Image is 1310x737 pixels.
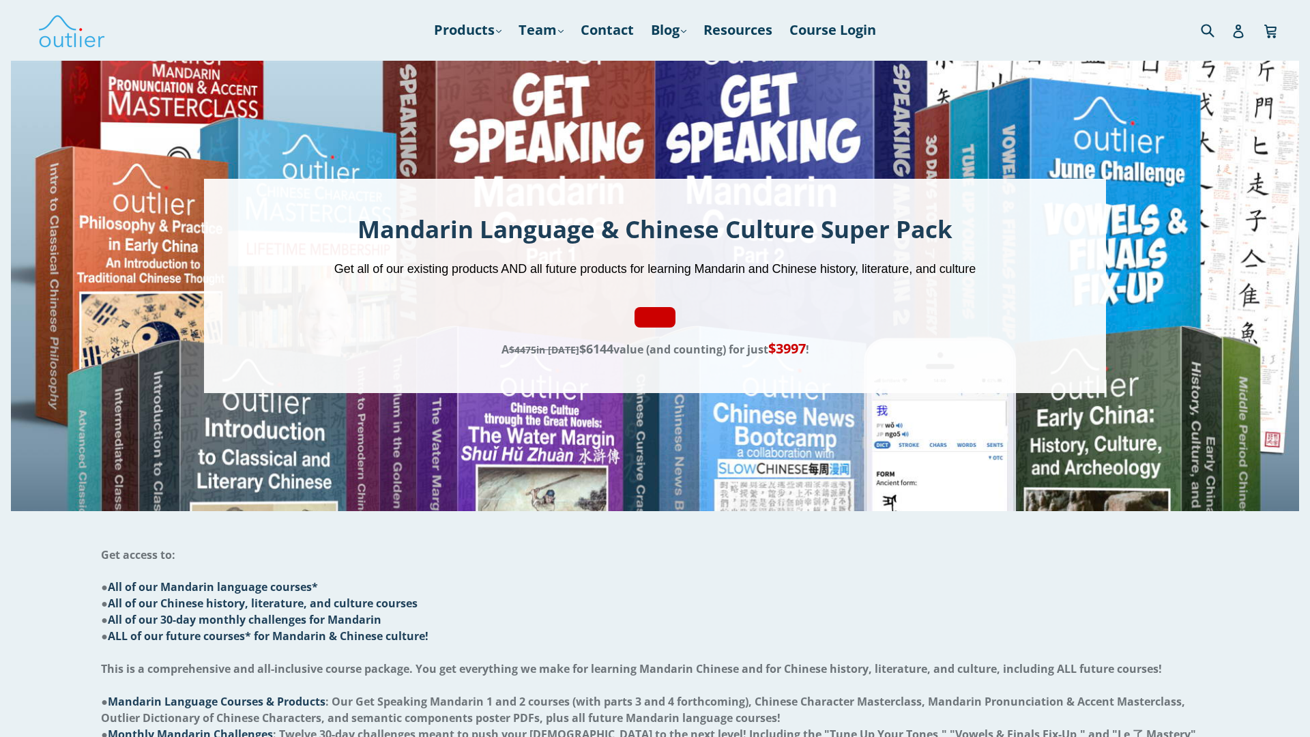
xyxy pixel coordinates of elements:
a: Resources [697,18,779,42]
span: All of our Mandarin language courses* [108,579,318,594]
h1: Mandarin Language & Chinese Culture Super Pack [330,213,980,245]
span: $6144 [579,341,613,357]
span: Mandarin Language Courses & Products [108,694,325,709]
input: Search [1197,16,1235,44]
span: $3997 [768,339,806,358]
s: in [DATE] [509,343,579,356]
a: Products [427,18,508,42]
a: Contact [574,18,641,42]
span: ● [101,612,381,627]
span: ● [101,628,428,644]
span: ● [101,596,418,611]
a: Course Login [783,18,883,42]
a: Blog [644,18,693,42]
a: Team [512,18,570,42]
span: A value (and counting) for just ! [501,342,809,357]
span: Get all of our existing products AND all future products for learning Mandarin and Chinese histor... [334,262,976,276]
span: ● : Our Get Speaking Mandarin 1 and 2 courses (with parts 3 and 4 forthcoming), Chinese Character... [101,694,1185,725]
span: Get access to: [101,547,175,562]
img: Outlier Linguistics [38,10,106,50]
span: ALL of our future courses* for Mandarin & Chinese culture! [108,628,428,644]
span: All of our Chinese history, literature, and culture courses [108,596,418,611]
span: All of our 30-day monthly challenges for Mandarin [108,612,381,627]
span: This is a comprehensive and all-inclusive course package. You get everything we make for learning... [101,661,1162,676]
span: $4475 [509,343,536,356]
span: ● [101,579,318,594]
